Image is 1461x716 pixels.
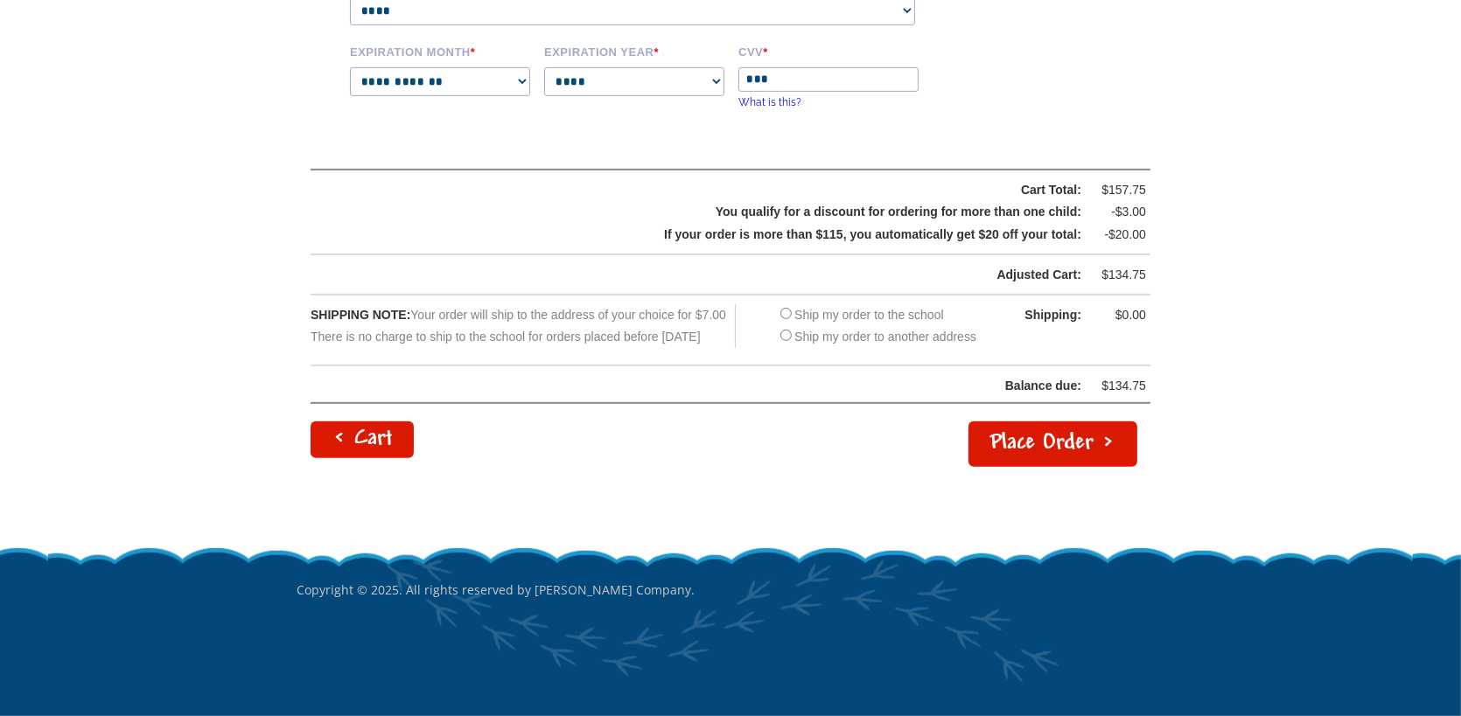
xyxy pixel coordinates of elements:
div: Your order will ship to the address of your choice for $7.00 There is no charge to ship to the sc... [311,304,736,348]
div: -$20.00 [1094,224,1146,246]
div: Cart Total: [355,179,1081,201]
div: Shipping: [994,304,1081,326]
div: $157.75 [1094,179,1146,201]
div: Adjusted Cart: [355,264,1081,286]
div: $0.00 [1094,304,1146,326]
div: Balance due: [311,375,1081,397]
label: Expiration Month [350,43,532,59]
span: SHIPPING NOTE: [311,308,410,322]
div: $134.75 [1094,264,1146,286]
div: -$3.00 [1094,201,1146,223]
p: Copyright © 2025. All rights reserved by [PERSON_NAME] Company. [297,546,1164,635]
label: CVV [738,43,920,59]
div: You qualify for a discount for ordering for more than one child: [355,201,1081,223]
div: $134.75 [1094,375,1146,397]
div: If your order is more than $115, you automatically get $20 off your total: [355,224,1081,246]
a: < Cart [311,421,414,458]
label: Expiration Year [544,43,726,59]
button: Place Order > [968,421,1137,467]
div: Ship my order to the school Ship my order to another address [776,304,976,348]
a: What is this? [738,96,801,108]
